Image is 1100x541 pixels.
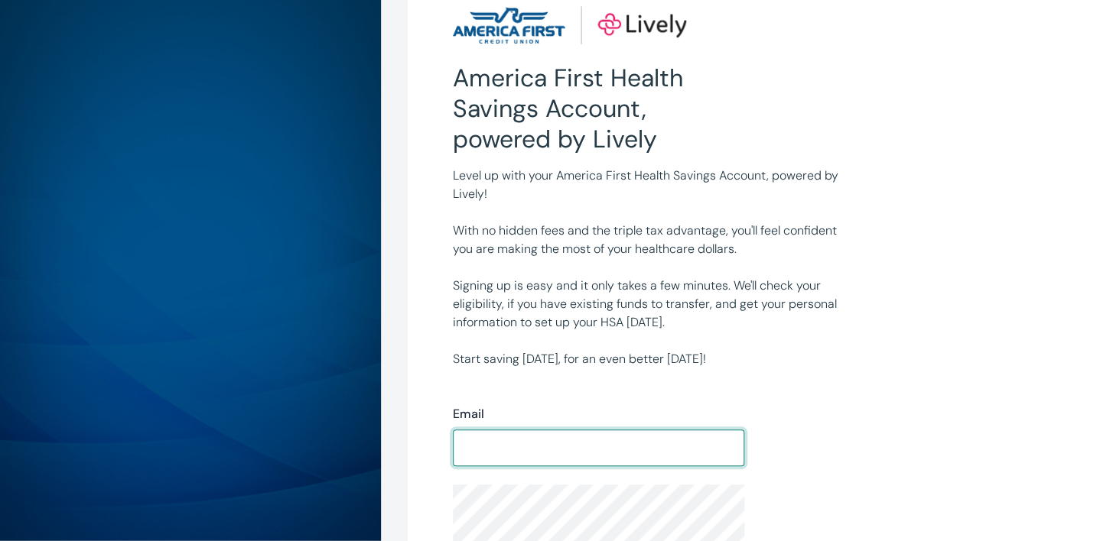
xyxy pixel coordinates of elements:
[453,167,848,203] p: Level up with your America First Health Savings Account, powered by Lively!
[453,222,848,258] p: With no hidden fees and the triple tax advantage, you'll feel confident you are making the most o...
[453,6,685,44] img: Lively
[453,405,484,423] label: Email
[453,350,848,368] p: Start saving [DATE], for an even better [DATE]!
[453,277,848,332] p: Signing up is easy and it only takes a few minutes. We'll check your eligibility, if you have exi...
[453,63,744,154] h2: America First Health Savings Account, powered by Lively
